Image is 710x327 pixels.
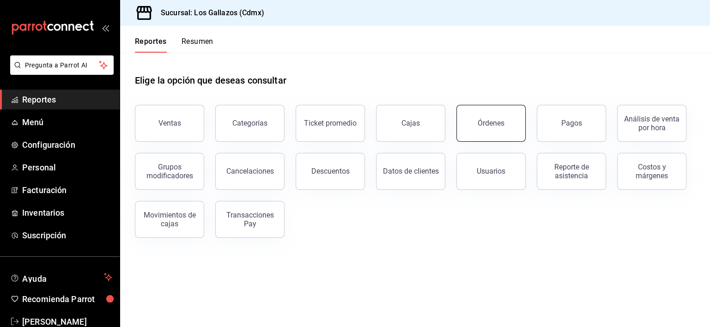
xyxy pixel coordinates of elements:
[296,105,365,142] button: Ticket promedio
[22,116,112,128] span: Menú
[141,211,198,228] div: Movimientos de cajas
[401,118,420,129] div: Cajas
[22,272,100,283] span: Ayuda
[296,153,365,190] button: Descuentos
[215,105,285,142] button: Categorías
[10,55,114,75] button: Pregunta a Parrot AI
[158,119,181,127] div: Ventas
[226,167,274,176] div: Cancelaciones
[623,163,680,180] div: Costos y márgenes
[311,167,350,176] div: Descuentos
[456,105,526,142] button: Órdenes
[6,67,114,77] a: Pregunta a Parrot AI
[215,201,285,238] button: Transacciones Pay
[617,105,686,142] button: Análisis de venta por hora
[537,105,606,142] button: Pagos
[141,163,198,180] div: Grupos modificadores
[215,153,285,190] button: Cancelaciones
[135,105,204,142] button: Ventas
[376,105,445,142] a: Cajas
[135,37,213,53] div: navigation tabs
[135,73,286,87] h1: Elige la opción que deseas consultar
[617,153,686,190] button: Costos y márgenes
[376,153,445,190] button: Datos de clientes
[22,139,112,151] span: Configuración
[153,7,264,18] h3: Sucursal: Los Gallazos (Cdmx)
[22,293,112,305] span: Recomienda Parrot
[561,119,582,127] div: Pagos
[182,37,213,53] button: Resumen
[221,211,279,228] div: Transacciones Pay
[22,161,112,174] span: Personal
[135,153,204,190] button: Grupos modificadores
[232,119,267,127] div: Categorías
[456,153,526,190] button: Usuarios
[22,93,112,106] span: Reportes
[543,163,600,180] div: Reporte de asistencia
[383,167,439,176] div: Datos de clientes
[135,201,204,238] button: Movimientos de cajas
[537,153,606,190] button: Reporte de asistencia
[477,167,505,176] div: Usuarios
[22,206,112,219] span: Inventarios
[22,184,112,196] span: Facturación
[25,61,99,70] span: Pregunta a Parrot AI
[135,37,167,53] button: Reportes
[478,119,504,127] div: Órdenes
[623,115,680,132] div: Análisis de venta por hora
[304,119,357,127] div: Ticket promedio
[22,229,112,242] span: Suscripción
[102,24,109,31] button: open_drawer_menu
